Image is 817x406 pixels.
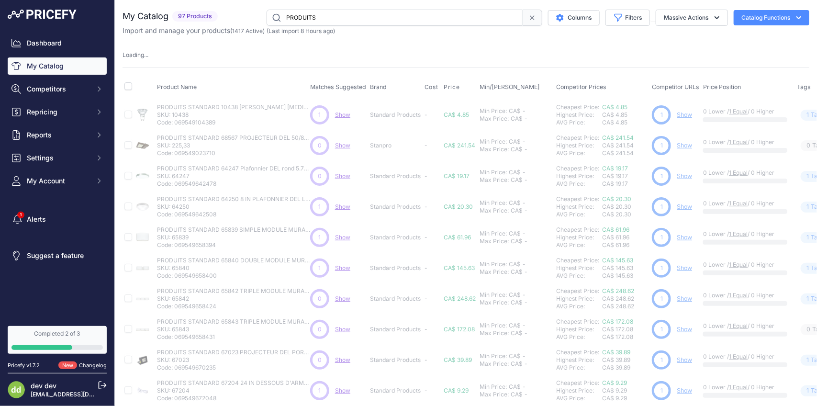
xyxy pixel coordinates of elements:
[444,142,475,149] span: CA$ 241.54
[602,103,627,111] a: CA$ 4.85
[157,295,310,303] p: SKU: 65842
[8,361,40,370] div: Pricefy v1.7.2
[660,294,663,303] span: 1
[509,199,521,207] div: CA$
[480,322,507,329] div: Min Price:
[602,303,648,310] div: CA$ 248.62
[602,111,627,118] span: CA$ 4.85
[703,230,787,238] p: 0 Lower / / 0 Higher
[523,115,527,123] div: -
[157,326,310,333] p: SKU: 65843
[425,203,427,210] span: -
[8,34,107,52] a: Dashboard
[157,195,310,203] p: PRODUITS STANDARD 64250 8 IN PLAFONNIER DEL LUMINAIRE ANNEAU UNIQUE 12 W 120 V 4 000 K NICKEL BR ...
[556,172,602,180] div: Highest Price:
[602,172,628,180] span: CA$ 19.17
[806,356,809,365] span: 1
[511,268,523,276] div: CA$
[480,268,509,276] div: Max Price:
[556,226,599,233] a: Cheapest Price:
[677,111,692,118] a: Show
[157,287,310,295] p: PRODUITS STANDARD 65842 TRIPLE MODULE MURAL DEL LUMINAIRE TRADITIONNEL 30 W 120 V 3 000 K NICKEL ...
[677,203,692,210] a: Show
[605,10,650,26] button: Filters
[444,111,469,118] span: CA$ 4.85
[8,126,107,144] button: Reports
[370,203,421,211] p: Standard Products
[729,169,748,176] a: 1 Equal
[548,10,600,25] button: Columns
[157,318,310,326] p: PRODUITS STANDARD 65843 TRIPLE MODULE MURAL DEL LUMINAIRE TRADITIONNEL 30 W 120 V 4 000 K NICKEL ...
[480,230,507,237] div: Min Price:
[444,264,475,271] span: CA$ 145.63
[480,107,507,115] div: Min Price:
[157,379,310,387] p: PRODUITS STANDARD 67204 24 IN DESSOUS D'ARMOIRE BRETELLE POUR DEL PIVOTANT TCC RÉGLABLES ET PUIS ...
[31,391,131,398] a: [EMAIL_ADDRESS][DOMAIN_NAME]
[425,295,427,302] span: -
[556,103,599,111] a: Cheapest Price:
[444,326,475,333] span: CA$ 172.08
[144,51,148,58] span: ...
[556,326,602,333] div: Highest Price:
[523,360,527,368] div: -
[157,103,310,111] p: PRODUITS STANDARD 10438 [PERSON_NAME] [MEDICAL_DATA] 50W GU10 130V NFL CG
[806,172,809,181] span: 1
[660,325,663,334] span: 1
[8,34,107,315] nav: Sidebar
[806,203,809,212] span: 1
[58,361,77,370] span: New
[729,230,748,237] a: 1 Equal
[335,142,350,149] a: Show
[425,142,427,149] span: -
[556,134,599,141] a: Cheapest Price:
[335,387,350,394] a: Show
[556,165,599,172] a: Cheapest Price:
[729,353,748,360] a: 1 Equal
[8,57,107,75] a: My Catalog
[602,356,630,363] span: CA$ 39.89
[602,211,648,218] div: CA$ 20.30
[157,203,310,211] p: SKU: 64250
[521,199,526,207] div: -
[310,83,366,90] span: Matches Suggested
[556,111,602,119] div: Highest Price:
[8,247,107,264] a: Suggest a feature
[660,264,663,272] span: 1
[335,264,350,271] span: Show
[27,130,90,140] span: Reports
[660,172,663,180] span: 1
[480,83,540,90] span: Min/[PERSON_NAME]
[703,261,787,269] p: 0 Lower / / 0 Higher
[521,138,526,146] div: -
[556,83,606,90] span: Competitor Prices
[509,107,521,115] div: CA$
[602,241,648,249] div: CA$ 61.96
[157,356,310,364] p: SKU: 67023
[703,353,787,361] p: 0 Lower / / 0 Higher
[444,295,476,302] span: CA$ 248.62
[157,272,310,280] p: Code: 069549658400
[335,356,350,363] a: Show
[480,237,509,245] div: Max Price:
[660,203,663,211] span: 1
[523,329,527,337] div: -
[444,172,470,180] span: CA$ 19.17
[79,362,107,369] a: Changelog
[511,299,523,306] div: CA$
[602,333,648,341] div: CA$ 172.08
[123,26,335,35] p: Import and manage your products
[480,199,507,207] div: Min Price:
[319,233,321,242] span: 1
[521,260,526,268] div: -
[8,80,107,98] button: Competitors
[703,292,787,299] p: 0 Lower / / 0 Higher
[523,268,527,276] div: -
[370,356,421,364] p: Standard Products
[729,200,748,207] a: 1 Equal
[509,230,521,237] div: CA$
[556,356,602,364] div: Highest Price:
[157,349,310,356] p: PRODUITS STANDARD 67023 PROJECTEUR DEL PORTATIF10W 100/240V 2-4HR BATT
[480,291,507,299] div: Min Price:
